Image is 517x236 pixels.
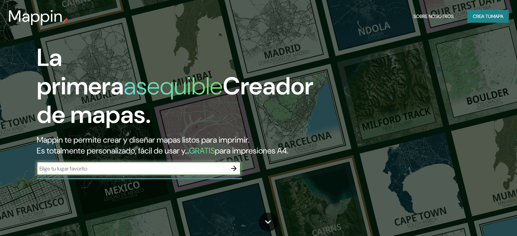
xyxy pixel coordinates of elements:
font: Creador de mapas. [37,70,313,130]
iframe: Help widget launcher [456,210,510,229]
font: GRATIS [189,145,215,156]
input: Elige tu lugar favorito [37,165,227,173]
font: Crea tu [473,13,491,19]
font: Mappin [8,5,63,27]
font: Sobre nosotros [413,13,454,19]
font: mapa [491,13,503,19]
font: Es totalmente personalizado, fácil de usar y... [37,145,189,156]
font: asequible [124,70,223,102]
font: La primera [37,42,124,102]
font: para impresiones A4. [215,145,288,156]
img: pin de mapeo [63,18,68,23]
button: Crea tumapa [467,10,509,23]
button: Sobre nosotros [411,10,456,23]
font: Mappin te permite crear y diseñar mapas listos para imprimir. [37,134,249,145]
